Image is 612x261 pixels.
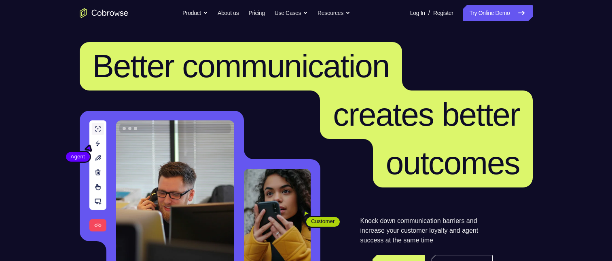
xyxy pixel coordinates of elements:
a: About us [218,5,239,21]
a: Try Online Demo [463,5,532,21]
span: outcomes [386,145,520,181]
a: Register [433,5,453,21]
span: creates better [333,97,519,133]
span: Better communication [93,48,390,84]
p: Knock down communication barriers and increase your customer loyalty and agent success at the sam... [360,216,493,245]
a: Log In [410,5,425,21]
button: Resources [318,5,350,21]
button: Product [182,5,208,21]
a: Go to the home page [80,8,128,18]
a: Pricing [248,5,265,21]
button: Use Cases [275,5,308,21]
span: / [428,8,430,18]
